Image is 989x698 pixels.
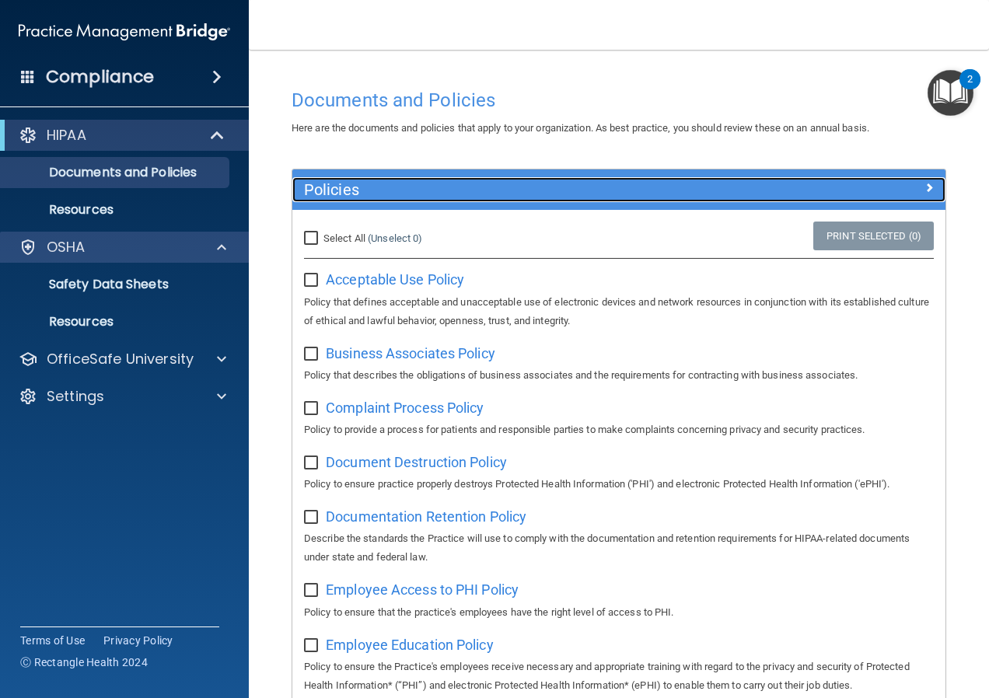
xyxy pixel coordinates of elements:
[20,633,85,648] a: Terms of Use
[304,232,322,245] input: Select All (Unselect 0)
[292,122,869,134] span: Here are the documents and policies that apply to your organization. As best practice, you should...
[20,654,148,670] span: Ⓒ Rectangle Health 2024
[304,366,934,385] p: Policy that describes the obligations of business associates and the requirements for contracting...
[19,238,226,257] a: OSHA
[10,202,222,218] p: Resources
[911,591,970,650] iframe: Drift Widget Chat Controller
[967,79,973,99] div: 2
[19,126,225,145] a: HIPAA
[813,222,934,250] a: Print Selected (0)
[19,16,230,47] img: PMB logo
[326,454,507,470] span: Document Destruction Policy
[323,232,365,244] span: Select All
[292,90,946,110] h4: Documents and Policies
[304,475,934,494] p: Policy to ensure practice properly destroys Protected Health Information ('PHI') and electronic P...
[47,350,194,368] p: OfficeSafe University
[326,508,526,525] span: Documentation Retention Policy
[326,637,494,653] span: Employee Education Policy
[10,277,222,292] p: Safety Data Sheets
[19,387,226,406] a: Settings
[47,126,86,145] p: HIPAA
[103,633,173,648] a: Privacy Policy
[368,232,422,244] a: (Unselect 0)
[46,66,154,88] h4: Compliance
[326,271,464,288] span: Acceptable Use Policy
[304,658,934,695] p: Policy to ensure the Practice's employees receive necessary and appropriate training with regard ...
[304,421,934,439] p: Policy to provide a process for patients and responsible parties to make complaints concerning pr...
[928,70,973,116] button: Open Resource Center, 2 new notifications
[304,293,934,330] p: Policy that defines acceptable and unacceptable use of electronic devices and network resources i...
[10,314,222,330] p: Resources
[47,238,86,257] p: OSHA
[47,387,104,406] p: Settings
[10,165,222,180] p: Documents and Policies
[304,177,934,202] a: Policies
[326,345,495,361] span: Business Associates Policy
[304,181,771,198] h5: Policies
[19,350,226,368] a: OfficeSafe University
[326,581,519,598] span: Employee Access to PHI Policy
[326,400,484,416] span: Complaint Process Policy
[304,603,934,622] p: Policy to ensure that the practice's employees have the right level of access to PHI.
[304,529,934,567] p: Describe the standards the Practice will use to comply with the documentation and retention requi...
